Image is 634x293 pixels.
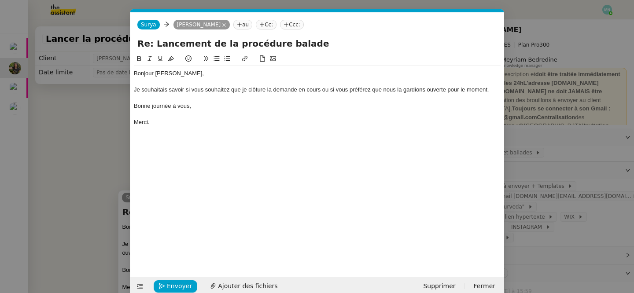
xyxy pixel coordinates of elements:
[141,22,156,28] span: Surya
[468,280,501,293] button: Fermer
[134,118,501,126] div: Merci.
[137,37,497,50] input: Subject
[205,280,283,293] button: Ajouter des fichiers
[154,280,197,293] button: Envoyer
[167,281,192,291] span: Envoyer
[173,20,230,29] nz-tag: [PERSON_NAME]
[256,20,276,29] nz-tag: Cc:
[134,102,501,110] div: Bonne journée à vous,
[134,86,501,94] div: Je souhaitais savoir si vous souhaitez que je clôture la demande en cours ou si vous préférez que...
[418,280,461,293] button: Supprimer
[423,281,455,291] span: Supprimer
[280,20,304,29] nz-tag: Ccc:
[474,281,495,291] span: Fermer
[233,20,252,29] nz-tag: au
[218,281,277,291] span: Ajouter des fichiers
[134,70,501,77] div: Bonjour [PERSON_NAME],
